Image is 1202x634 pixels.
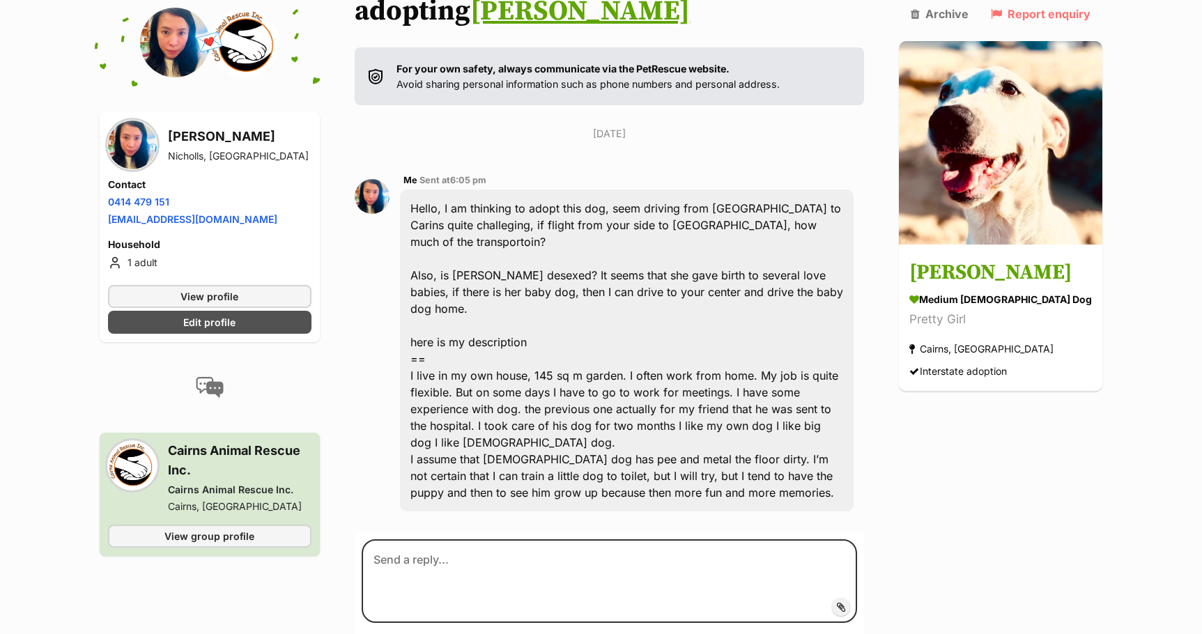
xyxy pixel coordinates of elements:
[108,254,312,270] li: 1 adult
[400,190,854,511] div: Hello, I am thinking to adopt this dog, seem driving from [GEOGRAPHIC_DATA] to Carins quite chall...
[168,126,309,146] h3: [PERSON_NAME]
[108,177,312,191] h4: Contact
[991,7,1091,20] a: Report enquiry
[108,440,157,489] img: Cairns Animal Rescue Inc. profile pic
[168,482,312,496] div: Cairns Animal Rescue Inc.
[909,257,1092,288] h3: [PERSON_NAME]
[108,120,157,169] img: SY Ho profile pic
[196,376,224,397] img: conversation-icon-4a6f8262b818ee0b60e3300018af0b2d0b884aa5de6e9bcb8d3d4eeb1a70a7c4.svg
[899,247,1102,391] a: [PERSON_NAME] medium [DEMOGRAPHIC_DATA] Dog Pretty Girl Cairns, [GEOGRAPHIC_DATA] Interstate adop...
[164,528,254,543] span: View group profile
[911,7,969,20] a: Archive
[909,292,1092,307] div: medium [DEMOGRAPHIC_DATA] Dog
[909,339,1054,358] div: Cairns, [GEOGRAPHIC_DATA]
[210,7,279,77] img: Cairns Animal Rescue Inc. profile pic
[180,288,238,303] span: View profile
[909,310,1092,329] div: Pretty Girl
[419,175,486,185] span: Sent at
[909,362,1007,380] div: Interstate adoption
[168,440,312,479] h3: Cairns Animal Rescue Inc.
[450,175,486,185] span: 6:05 pm
[355,126,864,141] p: [DATE]
[140,7,210,77] img: SY Ho profile pic
[108,310,312,333] a: Edit profile
[108,195,169,207] a: 0414 479 151
[403,175,417,185] span: Me
[183,314,236,329] span: Edit profile
[899,40,1102,244] img: Alexis
[108,237,312,251] h4: Household
[108,284,312,307] a: View profile
[108,212,277,224] a: [EMAIL_ADDRESS][DOMAIN_NAME]
[355,179,390,214] img: SY Ho profile pic
[396,61,780,91] p: Avoid sharing personal information such as phone numbers and personal address.
[168,148,309,162] div: Nicholls, [GEOGRAPHIC_DATA]
[396,63,730,75] strong: For your own safety, always communicate via the PetRescue website.
[194,27,226,57] span: 💌
[168,499,312,513] div: Cairns, [GEOGRAPHIC_DATA]
[108,524,312,547] a: View group profile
